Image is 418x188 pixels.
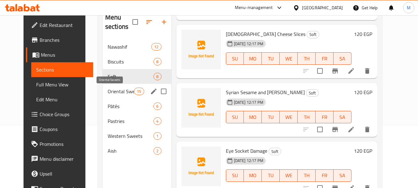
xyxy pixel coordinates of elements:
button: Add section [157,15,171,29]
button: edit [149,87,158,96]
div: Pastries [108,117,154,125]
span: Aish [108,147,154,155]
a: Menus [26,47,93,62]
span: Oriental Sweets [108,88,134,95]
button: SU [226,169,244,182]
div: items [153,132,161,140]
span: Soft [307,31,319,38]
h6: 120 EGP [354,146,372,155]
div: items [153,117,161,125]
nav: Menu sections [103,37,171,161]
span: FR [318,54,331,63]
button: FR [316,52,334,65]
span: 2 [154,148,161,154]
span: Soft [108,73,154,80]
button: TH [298,52,316,65]
span: MO [246,171,259,180]
span: [DATE] 12:17 PM [231,99,266,105]
img: Syrian Sesame and Nigella Slices [181,88,221,128]
span: [DATE] 12:17 PM [231,158,266,164]
div: items [153,58,161,65]
span: MO [246,54,259,63]
button: WE [280,52,298,65]
button: Branch-specific-item [328,63,343,78]
button: delete [360,122,375,137]
img: Syrian Cheese Slices [181,30,221,69]
span: WE [282,113,295,122]
span: Choice Groups [40,111,88,118]
span: Western Sweets [108,132,154,140]
h2: Menu sections [105,13,132,31]
div: Oriental Sweets15edit [103,84,171,99]
span: SU [229,54,242,63]
button: WE [280,169,298,182]
span: Nawashif [108,43,151,50]
button: FR [316,111,334,123]
span: Menus [41,51,88,59]
span: 6 [154,103,161,109]
span: 8 [154,74,161,80]
span: TU [264,54,277,63]
span: Edit Menu [36,96,88,103]
span: SA [336,113,349,122]
button: TU [262,169,280,182]
div: Pastries4 [103,114,171,129]
button: WE [280,111,298,123]
div: [GEOGRAPHIC_DATA] [302,4,343,11]
button: MO [244,52,262,65]
span: Biscuits [108,58,154,65]
div: items [151,43,161,50]
span: Sections [36,66,88,73]
span: FR [318,113,331,122]
span: 4 [154,118,161,124]
button: TU [262,52,280,65]
span: Select to update [313,64,326,77]
a: Edit Restaurant [26,18,93,33]
button: TH [298,169,316,182]
span: FR [318,171,331,180]
button: Branch-specific-item [328,122,343,137]
span: Full Menu View [36,81,88,88]
div: Soft [269,148,281,155]
span: Select to update [313,123,326,136]
a: Menu disclaimer [26,151,93,166]
button: TH [298,111,316,123]
a: Coupons [26,122,93,137]
span: SA [336,54,349,63]
span: TH [300,113,313,122]
span: TU [264,171,277,180]
div: Western Sweets1 [103,129,171,143]
button: SA [334,169,351,182]
div: Nawashif12 [103,39,171,54]
span: SU [229,171,242,180]
span: Syrian Sesame and [PERSON_NAME] [226,88,305,97]
a: Edit Menu [31,92,93,107]
span: Edit Restaurant [40,21,88,29]
span: Soft [306,90,318,97]
span: Menu disclaimer [40,155,88,163]
span: TU [264,113,277,122]
span: [DATE] 12:17 PM [231,41,266,47]
span: 1 [154,133,161,139]
img: Eye Socket Damage [181,146,221,186]
span: Promotions [40,140,88,148]
span: SA [336,171,349,180]
span: MO [246,113,259,122]
a: Edit menu item [347,126,355,133]
span: Pâtés [108,103,154,110]
a: Sections [31,62,93,77]
a: Edit menu item [347,67,355,75]
a: Full Menu View [31,77,93,92]
div: Aish2 [103,143,171,158]
span: 15 [134,89,144,94]
span: Eye Socket Damage [226,146,267,155]
a: Upsell [26,166,93,181]
div: Soft [307,31,319,38]
button: MO [244,111,262,123]
div: Soft8 [103,69,171,84]
div: Soft [306,89,319,97]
